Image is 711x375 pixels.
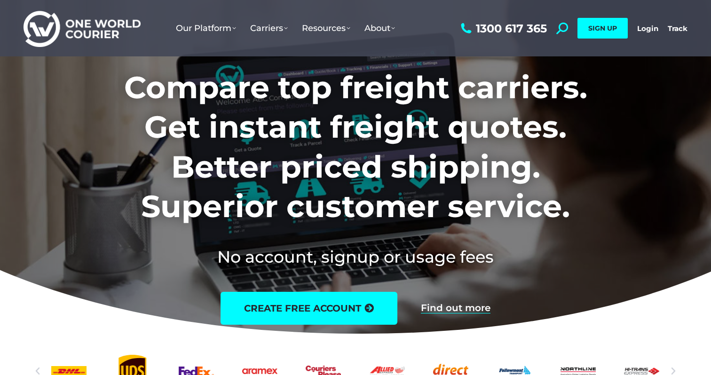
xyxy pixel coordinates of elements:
a: Track [668,24,687,33]
a: create free account [221,292,397,325]
a: SIGN UP [577,18,628,39]
a: 1300 617 365 [458,23,547,34]
a: Login [637,24,658,33]
h1: Compare top freight carriers. Get instant freight quotes. Better priced shipping. Superior custom... [62,68,649,227]
span: SIGN UP [588,24,617,32]
img: One World Courier [24,9,141,47]
span: Resources [302,23,350,33]
span: About [364,23,395,33]
a: Resources [295,14,357,43]
a: Carriers [243,14,295,43]
a: Our Platform [169,14,243,43]
a: About [357,14,402,43]
h2: No account, signup or usage fees [62,245,649,268]
span: Carriers [250,23,288,33]
a: Find out more [421,303,490,313]
span: Our Platform [176,23,236,33]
